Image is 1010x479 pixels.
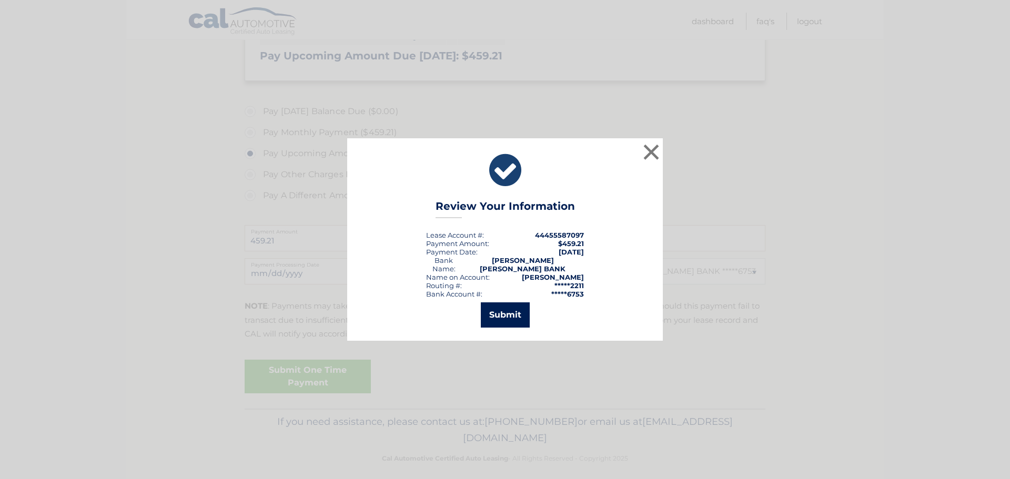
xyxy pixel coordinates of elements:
[436,200,575,218] h3: Review Your Information
[426,231,484,239] div: Lease Account #:
[481,302,530,328] button: Submit
[426,248,476,256] span: Payment Date
[426,239,489,248] div: Payment Amount:
[426,281,462,290] div: Routing #:
[426,248,478,256] div: :
[535,231,584,239] strong: 44455587097
[480,256,565,273] strong: [PERSON_NAME] [PERSON_NAME] BANK
[558,239,584,248] span: $459.21
[426,290,482,298] div: Bank Account #:
[559,248,584,256] span: [DATE]
[426,256,461,273] div: Bank Name:
[641,141,662,162] button: ×
[426,273,490,281] div: Name on Account:
[522,273,584,281] strong: [PERSON_NAME]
